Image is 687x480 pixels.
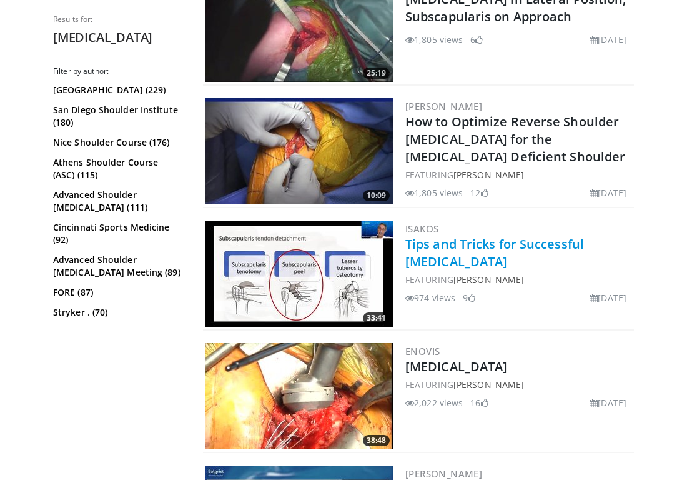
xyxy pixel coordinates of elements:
[53,286,181,299] a: FORE (87)
[363,190,390,201] span: 10:09
[470,396,488,409] li: 16
[363,67,390,79] span: 25:19
[405,236,584,270] a: Tips and Tricks for Successful [MEDICAL_DATA]
[590,186,626,199] li: [DATE]
[53,254,181,279] a: Advanced Shoulder [MEDICAL_DATA] Meeting (89)
[405,345,440,357] a: Enovis
[470,33,483,46] li: 6
[453,169,524,181] a: [PERSON_NAME]
[405,273,631,286] div: FEATURING
[205,98,393,204] img: d84aa8c7-537e-4bdf-acf1-23c7ca74a4c4.300x170_q85_crop-smart_upscale.jpg
[53,104,181,129] a: San Diego Shoulder Institute (180)
[470,186,488,199] li: 12
[53,306,181,319] a: Stryker . (70)
[205,343,393,449] img: 0d1f48d2-5b7f-4483-9a21-ac617e6d327c.300x170_q85_crop-smart_upscale.jpg
[405,100,482,112] a: [PERSON_NAME]
[363,435,390,446] span: 38:48
[590,33,626,46] li: [DATE]
[53,136,181,149] a: Nice Shoulder Course (176)
[405,113,625,165] a: How to Optimize Reverse Shoulder [MEDICAL_DATA] for the [MEDICAL_DATA] Deficient Shoulder
[405,222,438,235] a: ISAKOS
[53,156,181,181] a: Athens Shoulder Course (ASC) (115)
[53,66,184,76] h3: Filter by author:
[53,14,184,24] p: Results for:
[405,467,482,480] a: [PERSON_NAME]
[205,98,393,204] a: 10:09
[405,168,631,181] div: FEATURING
[453,274,524,286] a: [PERSON_NAME]
[405,396,463,409] li: 2,022 views
[405,33,463,46] li: 1,805 views
[453,379,524,391] a: [PERSON_NAME]
[53,221,181,246] a: Cincinnati Sports Medicine (92)
[363,312,390,324] span: 33:41
[53,29,184,46] h2: [MEDICAL_DATA]
[53,189,181,214] a: Advanced Shoulder [MEDICAL_DATA] (111)
[590,291,626,304] li: [DATE]
[53,84,181,96] a: [GEOGRAPHIC_DATA] (229)
[205,343,393,449] a: 38:48
[405,378,631,391] div: FEATURING
[405,358,507,375] a: [MEDICAL_DATA]
[205,221,393,327] img: b2048e47-58fa-4643-bca0-780204fc7f78.300x170_q85_crop-smart_upscale.jpg
[405,291,455,304] li: 974 views
[205,221,393,327] a: 33:41
[405,186,463,199] li: 1,805 views
[590,396,626,409] li: [DATE]
[463,291,475,304] li: 9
